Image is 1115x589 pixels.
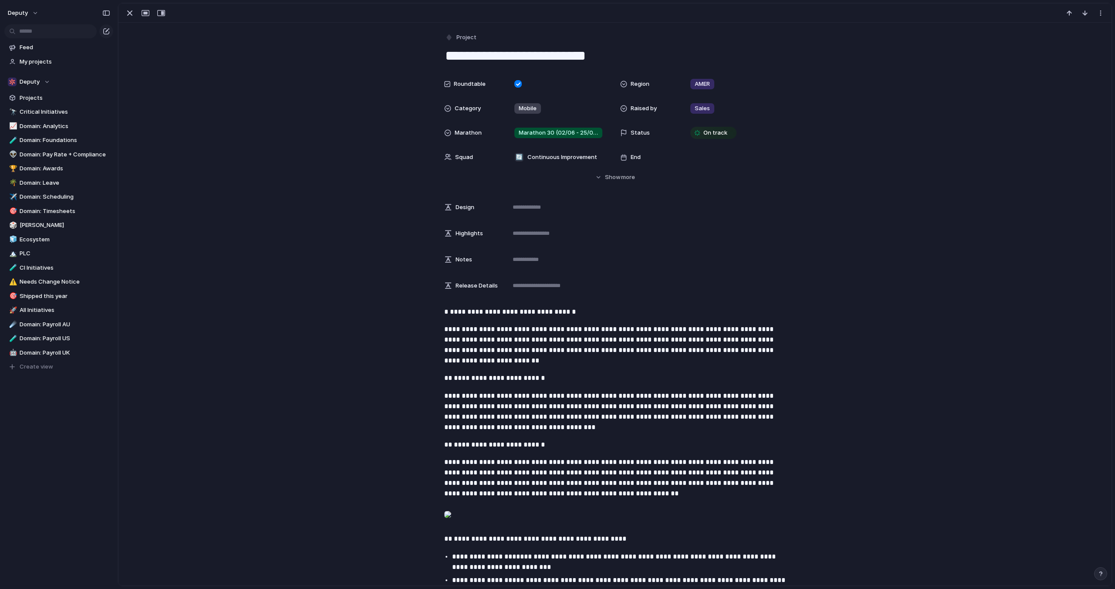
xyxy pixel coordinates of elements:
[4,176,113,190] a: 🌴Domain: Leave
[9,192,15,202] div: ✈️
[519,104,537,113] span: Mobile
[9,178,15,188] div: 🌴
[4,134,113,147] div: 🧪Domain: Foundations
[444,169,786,185] button: Showmore
[8,292,17,301] button: 🎯
[631,104,657,113] span: Raised by
[454,80,486,88] span: Roundtable
[4,346,113,359] a: 🤖Domain: Payroll UK
[695,104,710,113] span: Sales
[4,219,113,232] a: 🎲[PERSON_NAME]
[8,193,17,201] button: ✈️
[4,105,113,118] div: 🔭Critical Initiatives
[20,164,110,173] span: Domain: Awards
[20,108,110,116] span: Critical Initiatives
[20,78,40,86] span: Deputy
[631,153,641,162] span: End
[20,292,110,301] span: Shipped this year
[20,94,110,102] span: Projects
[8,179,17,187] button: 🌴
[455,153,473,162] span: Squad
[703,129,727,137] span: On track
[8,249,17,258] button: 🏔️
[8,334,17,343] button: 🧪
[8,235,17,244] button: 🧊
[443,31,479,44] button: Project
[4,332,113,345] a: 🧪Domain: Payroll US
[631,80,649,88] span: Region
[456,203,474,212] span: Design
[4,290,113,303] div: 🎯Shipped this year
[20,362,53,371] span: Create view
[4,360,113,373] button: Create view
[456,255,472,264] span: Notes
[8,108,17,116] button: 🔭
[8,278,17,286] button: ⚠️
[20,334,110,343] span: Domain: Payroll US
[4,275,113,288] div: ⚠️Needs Change Notice
[4,318,113,331] a: ☄️Domain: Payroll AU
[8,136,17,145] button: 🧪
[9,121,15,131] div: 📈
[8,349,17,357] button: 🤖
[4,148,113,161] div: 👽Domain: Pay Rate + Compliance
[20,136,110,145] span: Domain: Foundations
[9,291,15,301] div: 🎯
[20,249,110,258] span: PLC
[9,107,15,117] div: 🔭
[4,304,113,317] a: 🚀All Initiatives
[9,135,15,146] div: 🧪
[456,229,483,238] span: Highlights
[8,164,17,173] button: 🏆
[4,120,113,133] a: 📈Domain: Analytics
[4,75,113,88] button: Deputy
[605,173,621,182] span: Show
[4,190,113,203] a: ✈️Domain: Scheduling
[4,41,113,54] a: Feed
[20,278,110,286] span: Needs Change Notice
[4,162,113,175] a: 🏆Domain: Awards
[20,264,110,272] span: CI Initiatives
[20,235,110,244] span: Ecosystem
[20,306,110,315] span: All Initiatives
[527,153,597,162] span: Continuous Improvement
[20,122,110,131] span: Domain: Analytics
[9,149,15,159] div: 👽
[9,305,15,315] div: 🚀
[456,33,476,42] span: Project
[9,319,15,329] div: ☄️
[9,263,15,273] div: 🧪
[9,220,15,230] div: 🎲
[9,164,15,174] div: 🏆
[20,221,110,230] span: [PERSON_NAME]
[4,55,113,68] a: My projects
[455,129,482,137] span: Marathon
[8,264,17,272] button: 🧪
[20,150,110,159] span: Domain: Pay Rate + Compliance
[8,150,17,159] button: 👽
[8,306,17,315] button: 🚀
[515,153,524,162] div: 🔄
[8,122,17,131] button: 📈
[456,281,498,290] span: Release Details
[20,43,110,52] span: Feed
[4,261,113,274] a: 🧪CI Initiatives
[20,207,110,216] span: Domain: Timesheets
[8,320,17,329] button: ☄️
[9,334,15,344] div: 🧪
[695,80,710,88] span: AMER
[4,233,113,246] a: 🧊Ecosystem
[8,9,28,17] span: deputy
[20,320,110,329] span: Domain: Payroll AU
[4,6,43,20] button: deputy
